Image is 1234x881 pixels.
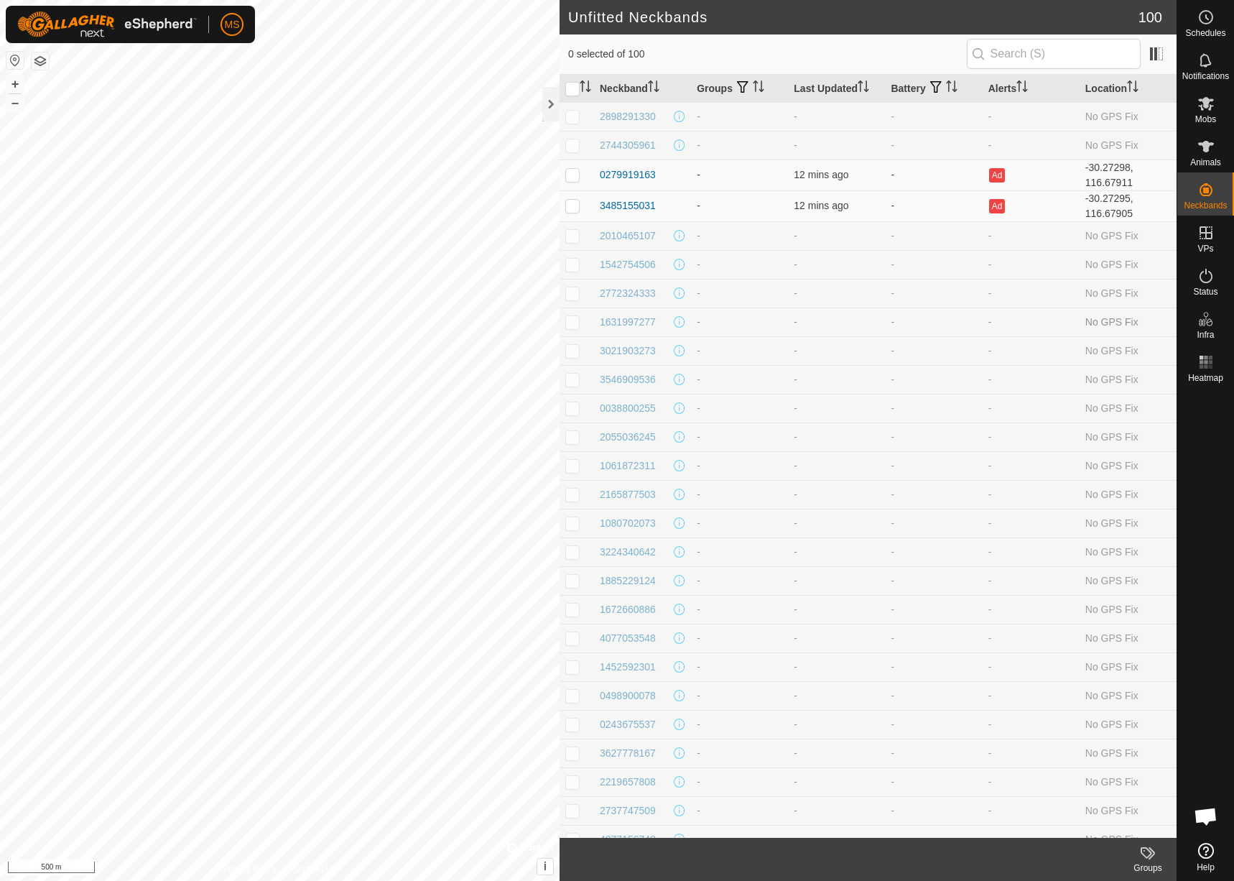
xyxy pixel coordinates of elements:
td: - [691,538,788,566]
td: - [983,131,1080,160]
td: - [983,566,1080,595]
td: - [885,509,982,538]
td: - [983,336,1080,365]
div: 1672660886 [600,602,656,617]
span: MS [225,17,240,32]
td: - [983,825,1080,854]
td: - [691,102,788,131]
td: - [983,796,1080,825]
td: No GPS Fix [1080,796,1177,825]
th: Alerts [983,75,1080,103]
button: Map Layers [32,52,49,70]
td: - [691,681,788,710]
span: Mobs [1195,115,1216,124]
td: No GPS Fix [1080,336,1177,365]
div: 1452592301 [600,660,656,675]
td: - [691,423,788,451]
td: - [983,652,1080,681]
span: - [794,575,797,586]
td: - [691,480,788,509]
td: No GPS Fix [1080,681,1177,710]
span: - [794,230,797,241]
div: 2898291330 [600,109,656,124]
td: - [691,796,788,825]
div: 1631997277 [600,315,656,330]
td: - [885,566,982,595]
img: Gallagher Logo [17,11,197,37]
span: Heatmap [1188,374,1223,382]
div: 3224340642 [600,545,656,560]
td: No GPS Fix [1080,308,1177,336]
span: - [794,546,797,558]
span: - [794,805,797,816]
td: - [691,394,788,423]
span: Schedules [1185,29,1225,37]
td: -30.27295, 116.67905 [1080,190,1177,221]
td: No GPS Fix [1080,595,1177,624]
td: - [885,480,982,509]
td: No GPS Fix [1080,365,1177,394]
div: Open chat [1184,795,1228,838]
td: - [983,595,1080,624]
td: - [691,160,788,190]
span: - [794,517,797,529]
span: Notifications [1182,72,1229,80]
th: Groups [691,75,788,103]
div: 1061872311 [600,458,656,474]
span: 15 Sept 2025, 3:04 pm [794,169,848,180]
td: No GPS Fix [1080,624,1177,652]
p-sorticon: Activate to sort [648,83,659,94]
td: - [885,160,982,190]
button: Reset Map [6,52,24,69]
td: No GPS Fix [1080,509,1177,538]
td: - [983,423,1080,451]
td: - [885,710,982,739]
span: - [794,111,797,122]
p-sorticon: Activate to sort [1127,83,1138,94]
div: 0498900078 [600,688,656,704]
td: - [691,336,788,365]
span: - [794,345,797,356]
a: Privacy Policy [223,862,277,875]
td: - [885,221,982,250]
div: 4077053548 [600,631,656,646]
div: 1885229124 [600,573,656,589]
td: - [885,624,982,652]
td: No GPS Fix [1080,739,1177,767]
td: - [983,739,1080,767]
td: - [983,102,1080,131]
span: 100 [1138,6,1162,28]
span: - [794,661,797,673]
td: - [691,652,788,681]
td: No GPS Fix [1080,102,1177,131]
td: - [691,308,788,336]
span: - [794,460,797,471]
td: - [691,451,788,480]
p-sorticon: Activate to sort [753,83,764,94]
button: Ad [989,168,1005,183]
td: - [691,710,788,739]
td: No GPS Fix [1080,538,1177,566]
div: 0038800255 [600,401,656,416]
td: - [885,336,982,365]
td: - [691,566,788,595]
td: No GPS Fix [1080,131,1177,160]
td: - [885,652,982,681]
p-sorticon: Activate to sort [580,83,591,94]
div: 4077156748 [600,832,656,847]
td: - [983,509,1080,538]
div: 2010465107 [600,229,656,244]
td: No GPS Fix [1080,394,1177,423]
span: - [794,374,797,385]
span: i [544,860,547,872]
th: Location [1080,75,1177,103]
td: No GPS Fix [1080,221,1177,250]
td: No GPS Fix [1080,451,1177,480]
td: - [983,451,1080,480]
div: 3627778167 [600,746,656,761]
td: - [983,767,1080,796]
span: - [794,316,797,328]
td: - [885,739,982,767]
button: + [6,75,24,93]
button: Ad [989,199,1005,213]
